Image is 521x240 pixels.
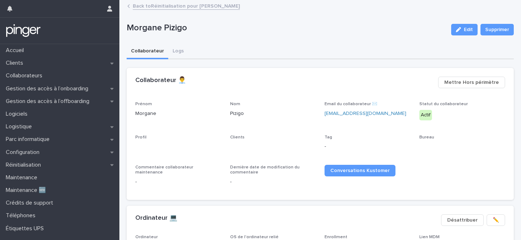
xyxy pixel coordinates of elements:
[485,26,509,33] span: Supprimer
[230,102,240,106] span: Nom
[419,110,432,120] div: Actif
[3,111,33,117] p: Logiciels
[3,187,52,194] p: Maintenance 🆕
[230,178,316,186] p: -
[135,214,177,222] h2: Ordinateur 💻
[325,111,406,116] a: [EMAIL_ADDRESS][DOMAIN_NAME]
[135,235,158,239] span: Ordinateur
[330,168,390,173] span: Conversations Kustomer
[6,23,41,38] img: mTgBEunGTSyRkCgitkcU
[451,24,478,35] button: Edit
[3,136,55,143] p: Parc informatique
[3,200,59,206] p: Crédits de support
[3,123,38,130] p: Logistique
[135,178,221,186] p: -
[438,77,505,88] button: Mettre Hors périmètre
[135,102,152,106] span: Prénom
[3,174,43,181] p: Maintenance
[441,214,484,226] button: Désattribuer
[487,214,505,226] button: ✏️
[127,23,445,33] p: Morgane Pizigo
[230,235,279,239] span: OS de l'ordinateur relié
[419,102,468,106] span: Statut du collaborateur
[3,225,50,232] p: Étiquettes UPS
[135,110,221,117] p: Morgane
[325,102,377,106] span: Email du collaborateur ✉️
[325,235,347,239] span: Enrollment
[135,135,147,140] span: Profil
[3,72,48,79] p: Collaborateurs
[447,217,478,224] span: Désattribuer
[3,98,95,105] p: Gestion des accès à l’offboarding
[419,135,434,140] span: Bureau
[135,165,193,175] span: Commentaire collaborateur maintenance
[3,60,29,67] p: Clients
[480,24,514,35] button: Supprimer
[3,149,45,156] p: Configuration
[464,27,473,32] span: Edit
[3,47,30,54] p: Accueil
[325,135,332,140] span: Tag
[3,162,47,168] p: Réinitialisation
[135,77,186,85] h2: Collaborateur 👨‍💼
[325,143,411,150] p: -
[127,44,168,59] button: Collaborateur
[325,165,395,176] a: Conversations Kustomer
[168,44,188,59] button: Logs
[444,79,499,86] span: Mettre Hors périmètre
[230,165,300,175] span: Dernière date de modification du commentaire
[230,135,245,140] span: Clients
[3,85,94,92] p: Gestion des accès à l’onboarding
[493,217,499,224] span: ✏️
[230,110,316,117] p: Pizigo
[419,235,440,239] span: Lien MDM
[133,1,240,10] a: Back toRéinitialisation pour [PERSON_NAME]
[3,212,41,219] p: Téléphones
